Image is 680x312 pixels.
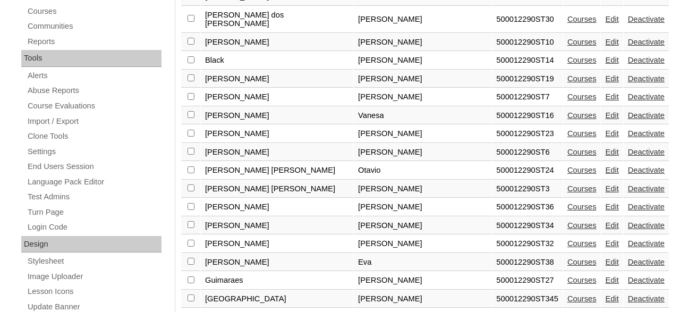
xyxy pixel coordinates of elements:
[628,184,665,193] a: Deactivate
[201,162,353,180] td: [PERSON_NAME] [PERSON_NAME]
[567,166,597,174] a: Courses
[492,52,563,70] td: 500012290ST14
[201,272,353,290] td: Guimaraes
[567,239,597,248] a: Courses
[354,52,491,70] td: [PERSON_NAME]
[201,198,353,216] td: [PERSON_NAME]
[628,221,665,230] a: Deactivate
[354,6,491,33] td: [PERSON_NAME]
[492,144,563,162] td: 500012290ST6
[567,148,597,156] a: Courses
[27,145,161,158] a: Settings
[21,50,161,67] div: Tools
[492,162,563,180] td: 500012290ST24
[354,125,491,143] td: [PERSON_NAME]
[628,276,665,284] a: Deactivate
[201,52,353,70] td: Black
[492,290,563,308] td: 500012290ST345
[628,239,665,248] a: Deactivate
[201,144,353,162] td: [PERSON_NAME]
[605,221,618,230] a: Edit
[27,206,161,219] a: Turn Page
[27,285,161,298] a: Lesson Icons
[354,217,491,235] td: [PERSON_NAME]
[354,290,491,308] td: [PERSON_NAME]
[567,184,597,193] a: Courses
[628,38,665,46] a: Deactivate
[567,15,597,23] a: Courses
[605,56,618,64] a: Edit
[567,74,597,83] a: Courses
[567,276,597,284] a: Courses
[354,33,491,52] td: [PERSON_NAME]
[201,217,353,235] td: [PERSON_NAME]
[354,235,491,253] td: [PERSON_NAME]
[567,111,597,120] a: Courses
[354,107,491,125] td: Vanesa
[605,38,618,46] a: Edit
[27,69,161,82] a: Alerts
[605,74,618,83] a: Edit
[492,254,563,272] td: 500012290ST38
[628,92,665,101] a: Deactivate
[492,33,563,52] td: 500012290ST10
[605,276,618,284] a: Edit
[201,125,353,143] td: [PERSON_NAME]
[605,15,618,23] a: Edit
[628,294,665,303] a: Deactivate
[201,180,353,198] td: [PERSON_NAME] [PERSON_NAME]
[567,294,597,303] a: Courses
[492,88,563,106] td: 500012290ST7
[354,180,491,198] td: [PERSON_NAME]
[605,258,618,266] a: Edit
[354,70,491,88] td: [PERSON_NAME]
[27,20,161,33] a: Communities
[567,129,597,138] a: Courses
[628,148,665,156] a: Deactivate
[605,111,618,120] a: Edit
[567,92,597,101] a: Courses
[492,235,563,253] td: 500012290ST32
[201,254,353,272] td: [PERSON_NAME]
[27,160,161,173] a: End Users Session
[27,221,161,234] a: Login Code
[605,148,618,156] a: Edit
[605,184,618,193] a: Edit
[492,180,563,198] td: 500012290ST3
[354,254,491,272] td: Eva
[567,258,597,266] a: Courses
[567,221,597,230] a: Courses
[605,294,618,303] a: Edit
[492,198,563,216] td: 500012290ST36
[354,88,491,106] td: [PERSON_NAME]
[27,270,161,283] a: Image Uploader
[27,255,161,268] a: Stylesheet
[354,198,491,216] td: [PERSON_NAME]
[354,144,491,162] td: [PERSON_NAME]
[354,162,491,180] td: Otavio
[201,88,353,106] td: [PERSON_NAME]
[21,236,161,253] div: Design
[201,70,353,88] td: [PERSON_NAME]
[201,33,353,52] td: [PERSON_NAME]
[628,74,665,83] a: Deactivate
[354,272,491,290] td: [PERSON_NAME]
[27,190,161,204] a: Test Admins
[27,35,161,48] a: Reports
[201,235,353,253] td: [PERSON_NAME]
[628,166,665,174] a: Deactivate
[27,99,161,113] a: Course Evaluations
[605,239,618,248] a: Edit
[492,70,563,88] td: 500012290ST19
[201,107,353,125] td: [PERSON_NAME]
[628,258,665,266] a: Deactivate
[492,272,563,290] td: 500012290ST27
[567,203,597,211] a: Courses
[628,111,665,120] a: Deactivate
[628,203,665,211] a: Deactivate
[605,129,618,138] a: Edit
[201,290,353,308] td: [GEOGRAPHIC_DATA]
[27,175,161,189] a: Language Pack Editor
[628,129,665,138] a: Deactivate
[492,107,563,125] td: 500012290ST16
